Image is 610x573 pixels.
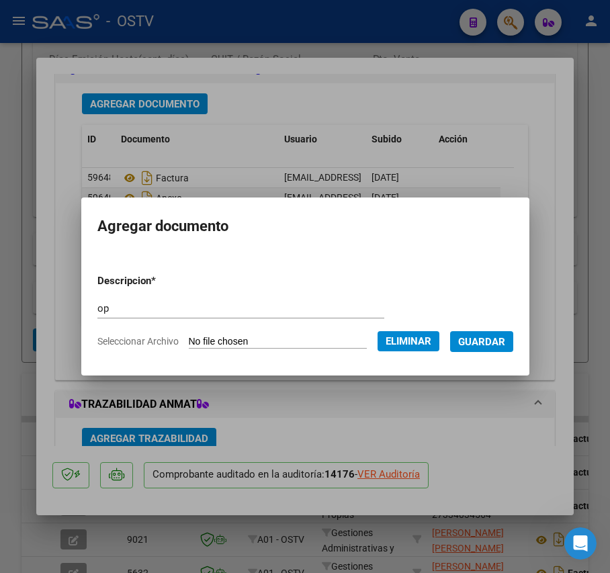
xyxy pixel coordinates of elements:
h2: Agregar documento [97,214,513,239]
p: Descripcion [97,273,222,289]
span: Eliminar [386,335,431,347]
span: Guardar [458,336,505,348]
button: Eliminar [378,331,439,351]
button: Guardar [450,331,513,352]
iframe: Intercom live chat [564,527,597,560]
span: Seleccionar Archivo [97,336,179,347]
